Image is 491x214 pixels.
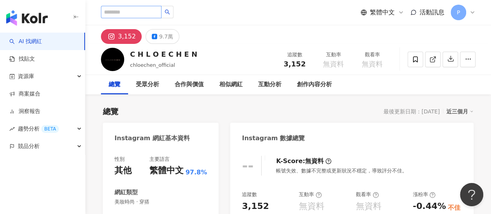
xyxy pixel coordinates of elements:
div: 追蹤數 [242,191,257,198]
span: 3,152 [284,60,306,68]
div: 9.7萬 [159,31,173,42]
span: 資源庫 [18,68,34,85]
div: 無資料 [356,200,382,212]
span: chloechen_official [130,62,175,68]
div: Instagram 數據總覽 [242,134,305,143]
div: 無資料 [305,157,324,165]
span: 趨勢分析 [18,120,59,137]
div: 觀看率 [356,191,379,198]
span: 美妝時尚 · 穿搭 [115,198,207,205]
div: -0.44% [413,200,446,212]
a: 找貼文 [9,55,35,63]
div: 追蹤數 [280,51,309,59]
img: KOL Avatar [101,48,124,71]
img: logo [6,10,48,26]
div: 最後更新日期：[DATE] [383,108,440,115]
button: 9.7萬 [146,29,179,44]
div: 總覽 [103,106,118,117]
div: 互動率 [299,191,322,198]
span: rise [9,126,15,132]
div: 其他 [115,165,132,177]
div: 漲粉率 [413,191,435,198]
div: 互動率 [319,51,348,59]
a: searchAI 找網紅 [9,38,42,45]
span: 無資料 [362,60,383,68]
div: 性別 [115,156,125,163]
div: -- [242,158,253,174]
div: 3,152 [242,200,269,212]
span: 繁體中文 [370,8,395,17]
a: 洞察報告 [9,108,40,115]
span: 無資料 [323,60,344,68]
div: 無資料 [299,200,324,212]
a: 商案媒合 [9,90,40,98]
div: 創作內容分析 [297,80,332,89]
div: 相似網紅 [219,80,243,89]
span: 競品分析 [18,137,40,155]
div: Instagram 網紅基本資料 [115,134,190,143]
div: 合作與價值 [175,80,204,89]
span: 活動訊息 [420,9,444,16]
div: 互動分析 [258,80,281,89]
button: 3,152 [101,29,142,44]
div: 3,152 [118,31,136,42]
span: 97.8% [186,168,207,177]
span: P [457,8,460,17]
div: 主要語言 [149,156,170,163]
iframe: Help Scout Beacon - Open [460,183,483,206]
div: C H L O E C H E N [130,49,197,59]
div: 觀看率 [357,51,387,59]
div: 網紅類型 [115,188,138,197]
div: BETA [41,125,59,133]
div: 受眾分析 [136,80,159,89]
div: 總覽 [109,80,120,89]
div: 帳號失效、數據不完整或更新狀況不穩定，導致評分不佳。 [276,167,407,174]
div: K-Score : [276,157,331,165]
span: search [165,9,170,15]
div: 不佳 [448,204,460,212]
div: 近三個月 [446,106,474,117]
div: 繁體中文 [149,165,184,177]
